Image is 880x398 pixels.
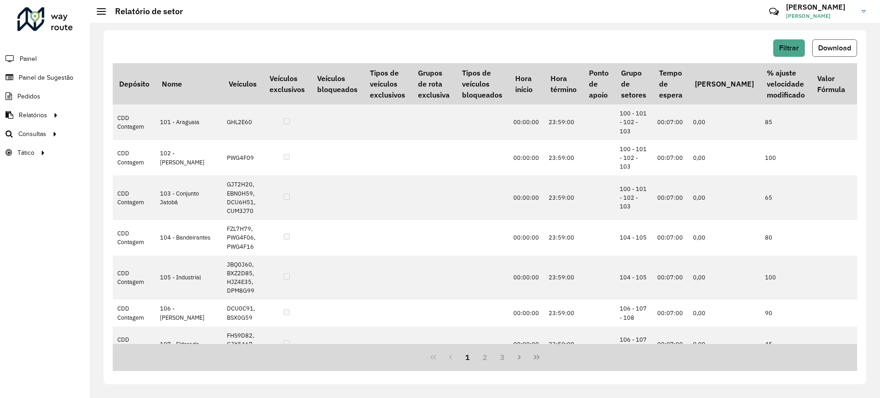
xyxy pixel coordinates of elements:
[509,300,544,326] td: 00:00:00
[688,327,760,362] td: 0,00
[18,129,46,139] span: Consultas
[653,300,688,326] td: 00:07:00
[544,300,583,326] td: 23:59:00
[155,175,222,220] td: 103 - Conjunto Jatobá
[155,300,222,326] td: 106 - [PERSON_NAME]
[688,256,760,300] td: 0,00
[615,256,653,300] td: 104 - 105
[688,220,760,256] td: 0,00
[583,63,615,104] th: Ponto de apoio
[494,349,511,366] button: 3
[113,300,155,326] td: CDD Contagem
[222,140,263,176] td: PWG4F09
[17,92,40,101] span: Pedidos
[19,73,73,82] span: Painel de Sugestão
[459,349,476,366] button: 1
[653,256,688,300] td: 00:07:00
[19,110,47,120] span: Relatórios
[113,327,155,362] td: CDD Contagem
[222,300,263,326] td: DCU0C91, BSX0G59
[222,63,263,104] th: Veículos
[528,349,545,366] button: Last Page
[653,175,688,220] td: 00:07:00
[653,220,688,256] td: 00:07:00
[155,327,222,362] td: 107 - Eldorado
[222,175,263,220] td: GJT2H20, EBN0H59, DCU6H51, CUM3J70
[106,6,183,16] h2: Relatório de setor
[760,300,811,326] td: 90
[786,12,855,20] span: [PERSON_NAME]
[222,220,263,256] td: FZL7H79, PWG4F06, PWG4F16
[760,220,811,256] td: 80
[544,63,583,104] th: Hora término
[222,104,263,140] td: GHL2E60
[688,140,760,176] td: 0,00
[113,63,155,104] th: Depósito
[509,220,544,256] td: 00:00:00
[811,63,851,104] th: Valor Fórmula
[544,327,583,362] td: 23:59:00
[786,3,855,11] h3: [PERSON_NAME]
[263,63,311,104] th: Veículos exclusivos
[412,63,456,104] th: Grupos de rota exclusiva
[615,300,653,326] td: 106 - 107 - 108
[760,327,811,362] td: 45
[20,54,37,64] span: Painel
[760,104,811,140] td: 85
[615,327,653,362] td: 106 - 107 - 108
[615,63,653,104] th: Grupo de setores
[544,220,583,256] td: 23:59:00
[688,104,760,140] td: 0,00
[688,175,760,220] td: 0,00
[615,140,653,176] td: 100 - 101 - 102 - 103
[653,63,688,104] th: Tempo de espera
[364,63,412,104] th: Tipos de veículos exclusivos
[818,44,851,52] span: Download
[544,140,583,176] td: 23:59:00
[544,104,583,140] td: 23:59:00
[760,175,811,220] td: 65
[509,104,544,140] td: 00:00:00
[779,44,799,52] span: Filtrar
[615,175,653,220] td: 100 - 101 - 102 - 103
[509,327,544,362] td: 00:00:00
[222,327,263,362] td: FHS9D82, GJX5A67, GGA1D99
[509,63,544,104] th: Hora início
[476,349,494,366] button: 2
[155,220,222,256] td: 104 - Bandeirantes
[615,220,653,256] td: 104 - 105
[544,256,583,300] td: 23:59:00
[155,256,222,300] td: 105 - Industrial
[688,300,760,326] td: 0,00
[17,148,34,158] span: Tático
[509,175,544,220] td: 00:00:00
[688,63,760,104] th: [PERSON_NAME]
[113,140,155,176] td: CDD Contagem
[764,2,784,22] a: Contato Rápido
[653,327,688,362] td: 00:07:00
[113,220,155,256] td: CDD Contagem
[113,175,155,220] td: CDD Contagem
[155,104,222,140] td: 101 - Araguaia
[773,39,805,57] button: Filtrar
[155,140,222,176] td: 102 - [PERSON_NAME]
[155,63,222,104] th: Nome
[456,63,508,104] th: Tipos de veículos bloqueados
[615,104,653,140] td: 100 - 101 - 102 - 103
[222,256,263,300] td: JBQ0J60, BXZ2D85, HJZ4E35, DPM8G99
[509,256,544,300] td: 00:00:00
[509,140,544,176] td: 00:00:00
[113,256,155,300] td: CDD Contagem
[812,39,857,57] button: Download
[653,104,688,140] td: 00:07:00
[544,175,583,220] td: 23:59:00
[511,349,528,366] button: Next Page
[760,140,811,176] td: 100
[311,63,363,104] th: Veículos bloqueados
[760,63,811,104] th: % ajuste velocidade modificado
[653,140,688,176] td: 00:07:00
[113,104,155,140] td: CDD Contagem
[760,256,811,300] td: 100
